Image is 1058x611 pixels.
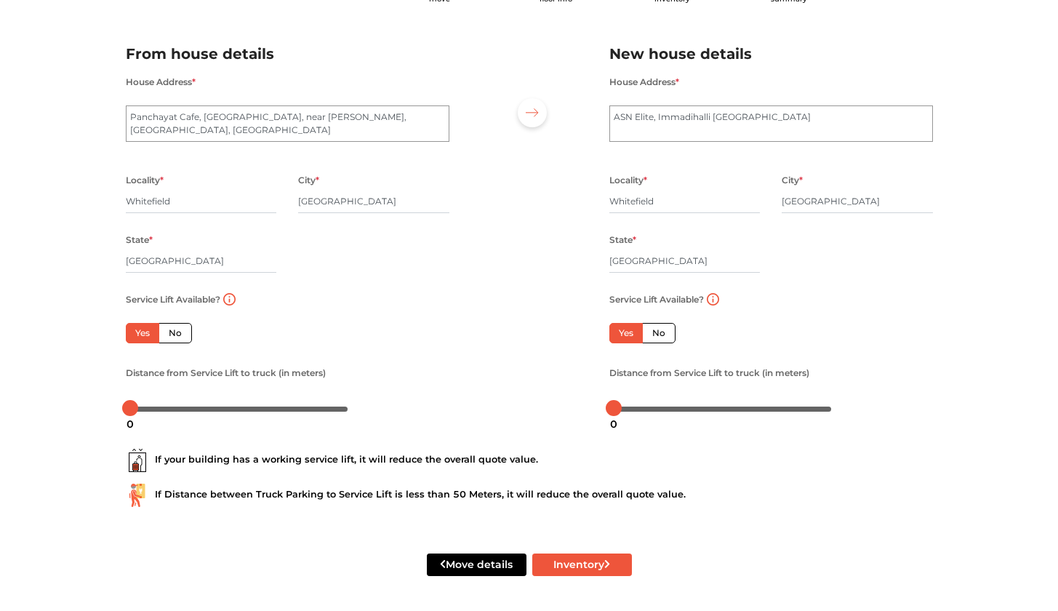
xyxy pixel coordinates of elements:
[609,231,636,249] label: State
[298,171,319,190] label: City
[609,323,643,343] label: Yes
[609,42,933,66] h2: New house details
[126,449,933,472] div: If your building has a working service lift, it will reduce the overall quote value.
[126,323,159,343] label: Yes
[126,73,196,92] label: House Address
[609,290,704,309] label: Service Lift Available?
[604,412,623,436] div: 0
[121,412,140,436] div: 0
[427,554,526,576] button: Move details
[609,364,809,383] label: Distance from Service Lift to truck (in meters)
[609,73,679,92] label: House Address
[126,231,153,249] label: State
[126,484,933,507] div: If Distance between Truck Parking to Service Lift is less than 50 Meters, it will reduce the over...
[126,449,149,472] img: ...
[126,105,449,142] textarea: Panchayat Cafe, [GEOGRAPHIC_DATA], near [PERSON_NAME], [GEOGRAPHIC_DATA], [GEOGRAPHIC_DATA]
[609,105,933,142] textarea: ASN Elite, Immadihalli [GEOGRAPHIC_DATA]
[126,290,220,309] label: Service Lift Available?
[126,171,164,190] label: Locality
[126,364,326,383] label: Distance from Service Lift to truck (in meters)
[609,171,647,190] label: Locality
[126,42,449,66] h2: From house details
[126,484,149,507] img: ...
[159,323,192,343] label: No
[532,554,632,576] button: Inventory
[782,171,803,190] label: City
[642,323,676,343] label: No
